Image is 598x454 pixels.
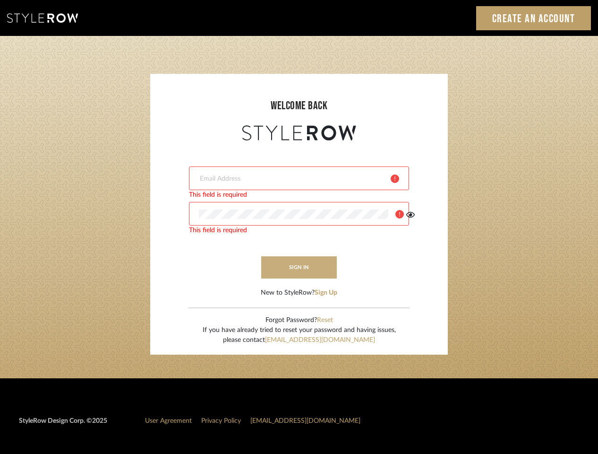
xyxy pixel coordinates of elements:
[19,416,107,434] div: StyleRow Design Corp. ©2025
[145,418,192,424] a: User Agreement
[317,315,333,325] button: Reset
[250,418,360,424] a: [EMAIL_ADDRESS][DOMAIN_NAME]
[201,418,241,424] a: Privacy Policy
[199,174,384,183] input: Email Address
[189,190,409,200] div: This field is required
[265,337,375,343] a: [EMAIL_ADDRESS][DOMAIN_NAME]
[189,226,409,236] div: This field is required
[203,315,396,325] div: Forgot Password?
[160,97,438,114] div: welcome back
[315,288,337,298] button: Sign Up
[261,256,337,279] button: sign in
[261,288,337,298] div: New to StyleRow?
[476,6,591,30] a: Create an Account
[203,325,396,345] div: If you have already tried to reset your password and having issues, please contact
